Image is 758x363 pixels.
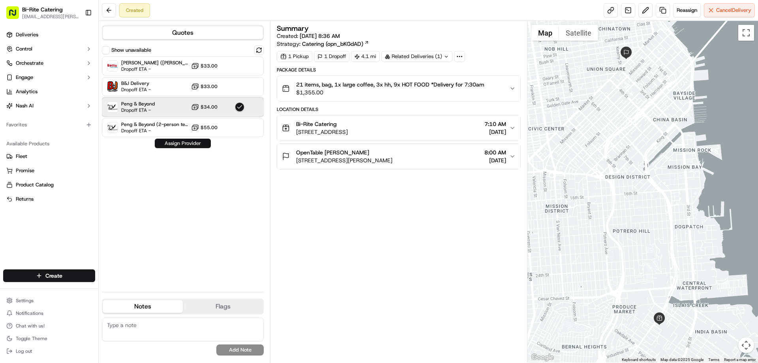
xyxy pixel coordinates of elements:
span: Dropoff ETA - [121,87,151,93]
span: $1,355.00 [296,88,484,96]
span: Returns [16,196,34,203]
div: We're available if you need us! [36,83,109,90]
span: • [66,122,68,129]
a: Fleet [6,153,92,160]
button: Bi-Rite Catering [22,6,63,13]
a: Terms (opens in new tab) [708,357,719,362]
button: Settings [3,295,95,306]
span: [PERSON_NAME] ([PERSON_NAME] TMS) [121,60,188,66]
span: Promise [16,167,34,174]
h3: Summary [277,25,309,32]
input: Got a question? Start typing here... [21,51,142,59]
button: 21 items, bag, 1x large coffee, 3x hh, 9x HOT FOOD *Delivery for 7:30am$1,355.00 [277,76,520,101]
span: Pylon [79,196,96,202]
span: [DATE] [70,122,86,129]
button: Create [3,269,95,282]
img: Joseph V. [8,136,21,149]
a: Report a map error [724,357,756,362]
span: Dropoff ETA - [121,128,176,134]
a: Catering (opn_bKGdAD) [302,40,369,48]
img: Nash [8,8,24,24]
span: Deliveries [16,31,38,38]
button: Show street map [531,25,559,41]
img: Peng & Beyond [107,102,118,112]
button: Control [3,43,95,55]
a: Open this area in Google Maps (opens a new window) [529,352,555,363]
img: Betty (Nash TMS) [107,61,118,71]
a: Powered byPylon [56,196,96,202]
button: Returns [3,193,95,205]
span: [PERSON_NAME] [24,144,64,150]
button: Notifications [3,308,95,319]
span: Control [16,45,32,53]
a: Deliveries [3,28,95,41]
span: Peng & Beyond (2-person team) [121,121,188,128]
button: Toggle fullscreen view [738,25,754,41]
span: Reassign [677,7,697,14]
span: API Documentation [75,177,127,184]
span: Fleet [16,153,27,160]
span: Orchestrate [16,60,43,67]
button: Bi-Rite Catering[STREET_ADDRESS]7:10 AM[DATE] [277,115,520,141]
span: [DATE] 8:36 AM [300,32,340,39]
div: Related Deliveries (1) [381,51,452,62]
div: Strategy: [277,40,369,48]
p: Welcome 👋 [8,32,144,44]
div: Package Details [277,67,520,73]
span: $33.00 [201,63,218,69]
button: $34.00 [191,103,218,111]
span: OpenTable [PERSON_NAME] [296,149,369,156]
button: Flags [183,300,263,313]
button: Toggle Theme [3,333,95,344]
button: Engage [3,71,95,84]
img: B&J Delivery [107,81,118,92]
div: Favorites [3,118,95,131]
span: [DATE] [70,144,86,150]
span: Dropoff ETA - [121,107,155,113]
button: Map camera controls [738,337,754,353]
button: Show satellite imagery [559,25,598,41]
span: Cancel Delivery [716,7,751,14]
button: Assign Provider [155,139,211,148]
span: Dropoff ETA - [121,66,176,72]
img: 1736555255976-a54dd68f-1ca7-489b-9aae-adbdc363a1c4 [8,75,22,90]
span: Engage [16,74,33,81]
a: Promise [6,167,92,174]
img: Zach Benton [8,115,21,128]
button: Promise [3,164,95,177]
span: Catering (opn_bKGdAD) [302,40,363,48]
button: $33.00 [191,62,218,70]
span: Chat with us! [16,323,45,329]
span: 7:10 AM [484,120,506,128]
div: 1 Pickup [277,51,312,62]
div: Past conversations [8,103,53,109]
button: $55.00 [191,124,218,132]
button: Keyboard shortcuts [622,357,656,363]
button: Chat with us! [3,320,95,331]
button: Bi-Rite Catering[EMAIL_ADDRESS][PERSON_NAME][DOMAIN_NAME] [3,3,82,22]
div: 💻 [67,177,73,184]
button: Nash AI [3,100,95,112]
button: Quotes [103,26,263,39]
button: Start new chat [134,78,144,87]
button: Fleet [3,150,95,163]
a: 📗Knowledge Base [5,173,64,188]
span: Notifications [16,310,43,316]
span: $33.00 [201,83,218,90]
div: Start new chat [36,75,129,83]
button: OpenTable [PERSON_NAME][STREET_ADDRESS][PERSON_NAME]8:00 AM[DATE] [277,144,520,169]
span: B&J Delivery [121,80,151,87]
button: CancelDelivery [704,3,755,17]
button: Notes [103,300,183,313]
span: Toggle Theme [16,335,47,342]
img: Google [529,352,555,363]
span: Nash AI [16,102,34,109]
label: Show unavailable [111,47,151,54]
span: 21 items, bag, 1x large coffee, 3x hh, 9x HOT FOOD *Delivery for 7:30am [296,81,484,88]
span: Create [45,272,62,280]
button: Log out [3,346,95,357]
button: [EMAIL_ADDRESS][PERSON_NAME][DOMAIN_NAME] [22,13,79,20]
div: Available Products [3,137,95,150]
